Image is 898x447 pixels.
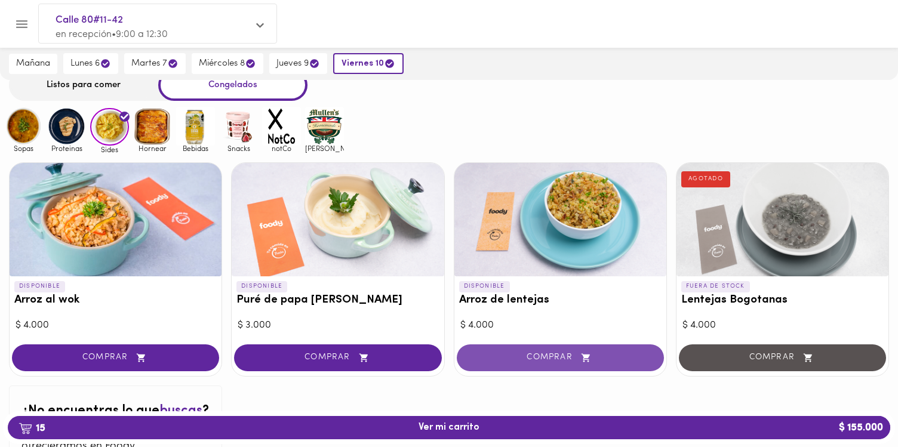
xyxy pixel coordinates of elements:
span: Calle 80#11-42 [56,13,248,28]
span: buscas [159,404,202,418]
button: COMPRAR [12,344,219,371]
button: jueves 9 [269,53,327,74]
h3: Puré de papa [PERSON_NAME] [236,294,439,307]
button: 15Ver mi carrito$ 155.000 [8,416,890,439]
span: lunes 6 [70,58,111,69]
div: Congelados [158,69,307,101]
span: martes 7 [131,58,179,69]
iframe: Messagebird Livechat Widget [829,378,886,435]
span: COMPRAR [27,353,204,363]
img: Sopas [4,107,43,146]
img: Bebidas [176,107,215,146]
img: notCo [262,107,301,146]
p: FUERA DE STOCK [681,281,750,292]
h3: Arroz al wok [14,294,217,307]
span: miércoles 8 [199,58,256,69]
div: Lentejas Bogotanas [676,163,888,276]
button: mañana [9,54,57,74]
span: Proteinas [47,144,86,152]
p: DISPONIBLE [459,281,510,292]
span: Ver mi carrito [419,422,479,433]
div: Puré de papa blanca [232,163,444,276]
button: miércoles 8 [192,53,263,74]
b: 15 [11,420,53,436]
div: Arroz al wok [10,163,222,276]
div: $ 4.000 [460,319,660,332]
div: $ 4.000 [16,319,216,332]
span: viernes 10 [342,58,395,69]
span: jueves 9 [276,58,320,69]
div: Arroz de lentejas [454,163,666,276]
div: Listos para comer [9,69,158,101]
button: viernes 10 [333,53,404,74]
span: Sides [90,146,129,153]
button: COMPRAR [457,344,664,371]
button: martes 7 [124,53,186,74]
span: Sopas [4,144,43,152]
img: Hornear [133,107,172,146]
img: cart.png [19,423,32,434]
div: $ 4.000 [682,319,882,332]
span: Hornear [133,144,172,152]
p: DISPONIBLE [14,281,65,292]
span: COMPRAR [472,353,649,363]
p: DISPONIBLE [236,281,287,292]
img: Proteinas [47,107,86,146]
span: COMPRAR [249,353,426,363]
h3: Lentejas Bogotanas [681,294,884,307]
button: Menu [7,10,36,39]
span: en recepción • 9:00 a 12:30 [56,30,168,39]
img: Snacks [219,107,258,146]
img: mullens [305,107,344,146]
div: $ 3.000 [238,319,438,332]
span: Snacks [219,144,258,152]
h3: Arroz de lentejas [459,294,662,307]
img: Sides [90,108,129,146]
span: [PERSON_NAME] [305,144,344,152]
span: mañana [16,58,50,69]
button: COMPRAR [234,344,441,371]
span: Bebidas [176,144,215,152]
span: notCo [262,144,301,152]
h2: ¿No encuentras lo que ? [21,404,210,418]
button: lunes 6 [63,53,118,74]
div: AGOTADO [681,171,731,187]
